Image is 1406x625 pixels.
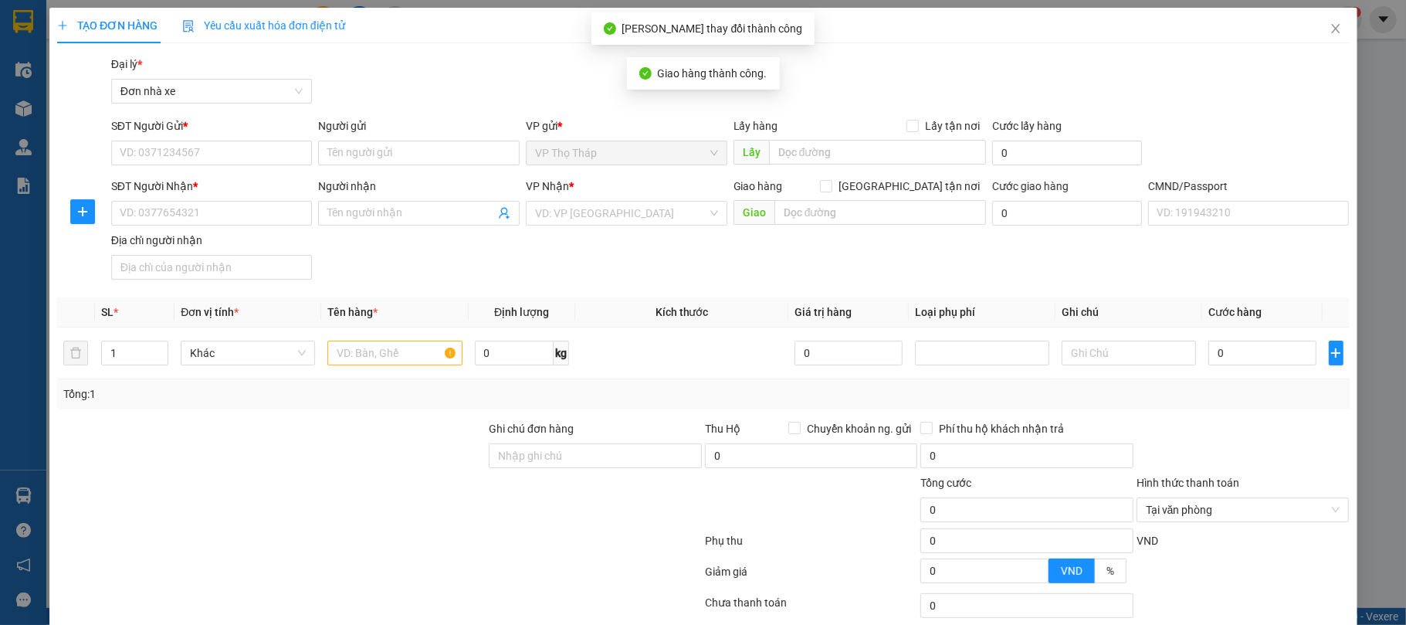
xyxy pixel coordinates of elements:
div: Địa chỉ người nhận [111,232,313,249]
label: Cước giao hàng [992,180,1069,192]
span: Khác [190,341,306,365]
span: Lấy [733,140,768,165]
span: plus [57,20,68,31]
span: Lấy hàng [733,120,778,132]
div: SĐT Người Gửi [111,117,313,134]
span: Tên hàng [327,306,378,318]
th: Ghi chú [1055,297,1202,328]
button: plus [1329,341,1343,365]
span: Lấy tận nơi [919,117,986,134]
input: Cước giao hàng [992,201,1141,226]
span: Đơn vị tính [181,306,239,318]
div: Giảm giá [703,563,919,590]
span: kg [554,341,569,365]
div: VP gửi [526,117,727,134]
img: icon [182,20,195,32]
div: SĐT Người Nhận [111,178,313,195]
input: Dọc đường [768,140,986,165]
span: Tổng cước [920,477,971,489]
span: Phí thu hộ khách nhận trả [933,420,1070,437]
span: plus [71,206,94,218]
span: check-circle [604,22,616,35]
input: Ghi Chú [1062,341,1196,365]
span: VP Thọ Tháp [535,141,718,165]
div: CMND/Passport [1148,178,1350,195]
span: [PERSON_NAME] thay đổi thành công [622,22,803,35]
span: check-circle [639,67,652,80]
input: Dọc đường [774,200,986,225]
input: VD: Bàn, Ghế [327,341,462,365]
span: user-add [498,207,510,219]
span: VP Nhận [526,180,569,192]
span: Định lượng [494,306,549,318]
span: plus [1330,347,1343,359]
span: [GEOGRAPHIC_DATA] tận nơi [832,178,986,195]
div: Phụ thu [703,532,919,559]
input: Ghi chú đơn hàng [489,443,702,468]
div: Người nhận [318,178,520,195]
span: Chuyển khoản ng. gửi [801,420,917,437]
label: Ghi chú đơn hàng [489,423,574,435]
span: Tại văn phòng [1146,498,1340,521]
span: SL [100,306,113,318]
div: Tổng: 1 [63,386,544,403]
button: delete [63,341,88,365]
span: VND [1061,565,1082,577]
span: Giao hàng [733,180,782,192]
span: Yêu cầu xuất hóa đơn điện tử [182,19,345,32]
span: close [1329,22,1341,35]
span: Giao hàng thành công. [658,67,767,80]
span: Giá trị hàng [794,306,852,318]
span: Cước hàng [1208,306,1262,318]
th: Loại phụ phí [909,297,1055,328]
button: plus [70,199,95,224]
span: Giao [733,200,774,225]
input: Cước lấy hàng [992,141,1141,165]
span: TẠO ĐƠN HÀNG [57,19,158,32]
button: Close [1313,8,1357,51]
div: Chưa thanh toán [703,594,919,621]
input: Địa chỉ của người nhận [111,255,313,280]
input: 0 [794,341,903,365]
span: Kích thước [655,306,708,318]
label: Cước lấy hàng [992,120,1062,132]
span: Thu Hộ [704,423,740,435]
div: Người gửi [318,117,520,134]
label: Hình thức thanh toán [1137,477,1239,489]
span: Đơn nhà xe [120,80,303,103]
span: Đại lý [111,58,142,70]
span: % [1106,565,1114,577]
span: VND [1137,535,1158,547]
